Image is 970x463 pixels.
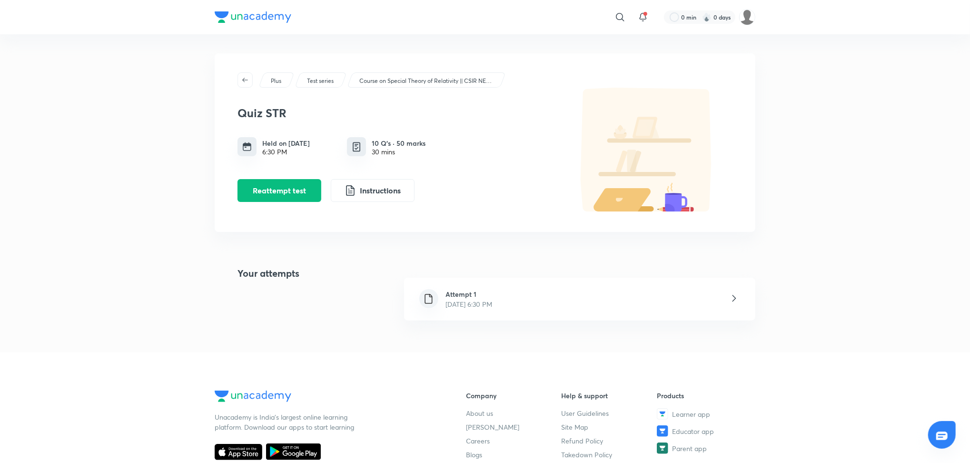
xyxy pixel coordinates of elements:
a: Site Map [562,422,657,432]
span: Parent app [672,443,707,453]
img: file [423,293,435,305]
a: User Guidelines [562,408,657,418]
p: Course on Special Theory of Relativity || CSIR NET GATE TIFR [359,77,493,85]
h6: Attempt 1 [446,289,493,299]
p: Unacademy is India’s largest online learning platform. Download our apps to start learning [215,412,357,432]
a: Company Logo [215,391,436,404]
img: Company Logo [215,11,291,23]
h6: Help & support [562,391,657,401]
img: timing [242,142,252,151]
a: Educator app [657,425,752,437]
div: 30 mins [372,148,426,156]
h3: Quiz STR [238,106,556,120]
a: Refund Policy [562,436,657,446]
h4: Your attempts [215,266,299,332]
img: Company Logo [215,391,291,402]
p: [DATE] 6:30 PM [446,299,493,309]
p: Test series [307,77,334,85]
a: About us [466,408,562,418]
p: Plus [271,77,281,85]
span: Educator app [672,426,714,436]
h6: Company [466,391,562,401]
h6: 10 Q’s · 50 marks [372,138,426,148]
a: Blogs [466,450,562,460]
a: Plus [269,77,283,85]
img: default [561,88,732,211]
img: Rai Haldar [739,9,755,25]
h6: Held on [DATE] [262,138,310,148]
a: [PERSON_NAME] [466,422,562,432]
button: Reattempt test [238,179,321,202]
span: Careers [466,436,490,446]
h6: Products [657,391,752,401]
a: Learner app [657,408,752,420]
img: Learner app [657,408,668,420]
button: Instructions [331,179,415,202]
a: Course on Special Theory of Relativity || CSIR NET GATE TIFR [358,77,495,85]
img: instruction [345,185,356,196]
div: 6:30 PM [262,148,310,156]
a: Test series [306,77,336,85]
img: quiz info [351,141,363,153]
span: Learner app [672,409,710,419]
img: Parent app [657,443,668,454]
a: Parent app [657,443,752,454]
a: Careers [466,436,562,446]
img: Educator app [657,425,668,437]
img: streak [702,12,712,22]
a: Takedown Policy [562,450,657,460]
